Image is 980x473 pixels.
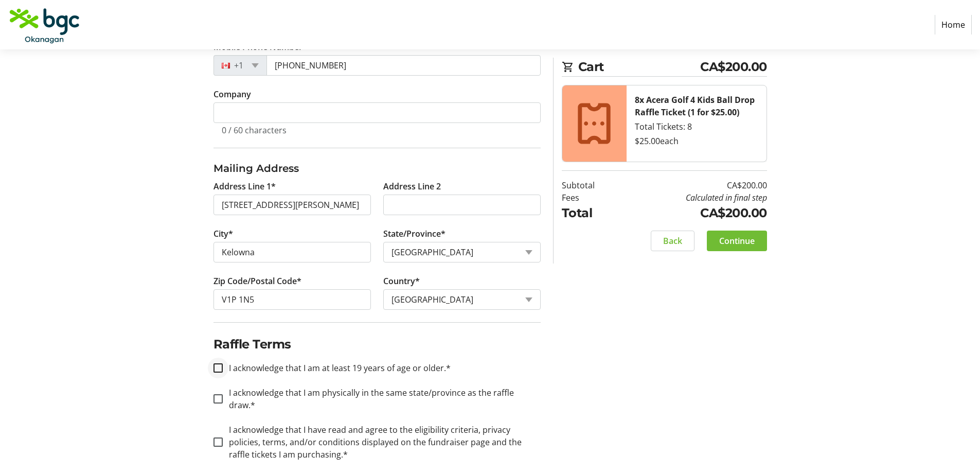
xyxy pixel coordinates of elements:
label: I acknowledge that I am at least 19 years of age or older.* [223,362,451,374]
label: Address Line 2 [383,180,441,192]
td: Fees [562,191,621,204]
img: BGC Okanagan's Logo [8,4,81,45]
h3: Mailing Address [213,161,541,176]
td: Total [562,204,621,222]
label: I acknowledge that I have read and agree to the eligibility criteria, privacy policies, terms, an... [223,424,541,461]
button: Continue [707,231,767,251]
tr-character-limit: 0 / 60 characters [222,125,287,136]
h2: Raffle Terms [213,335,541,354]
span: Cart [578,58,701,76]
label: Address Line 1* [213,180,276,192]
a: Home [935,15,972,34]
input: City [213,242,371,262]
label: State/Province* [383,227,446,240]
td: CA$200.00 [621,179,767,191]
label: City* [213,227,233,240]
div: $25.00 each [635,135,758,147]
input: Zip or Postal Code [213,289,371,310]
div: Total Tickets: 8 [635,120,758,133]
label: Zip Code/Postal Code* [213,275,301,287]
span: Continue [719,235,755,247]
button: Back [651,231,694,251]
td: CA$200.00 [621,204,767,222]
input: Address [213,195,371,215]
label: Country* [383,275,420,287]
span: Back [663,235,682,247]
strong: 8x Acera Golf 4 Kids Ball Drop Raffle Ticket (1 for $25.00) [635,94,755,118]
label: Company [213,88,251,100]
span: CA$200.00 [700,58,767,76]
input: (506) 234-5678 [266,55,541,76]
td: Calculated in final step [621,191,767,204]
label: I acknowledge that I am physically in the same state/province as the raffle draw.* [223,387,541,411]
td: Subtotal [562,179,621,191]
